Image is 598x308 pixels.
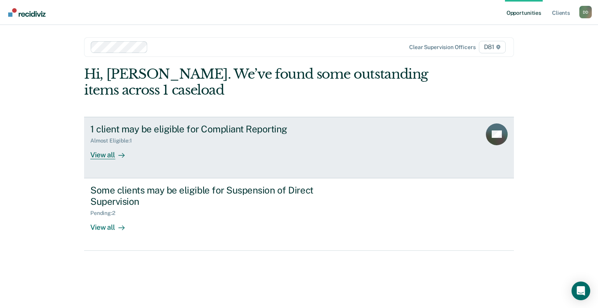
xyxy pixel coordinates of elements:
[90,137,138,144] div: Almost Eligible : 1
[8,8,46,17] img: Recidiviz
[479,41,506,53] span: D81
[84,117,514,178] a: 1 client may be eligible for Compliant ReportingAlmost Eligible:1View all
[572,282,590,300] div: Open Intercom Messenger
[84,178,514,251] a: Some clients may be eligible for Suspension of Direct SupervisionPending:2View all
[90,185,364,207] div: Some clients may be eligible for Suspension of Direct Supervision
[579,6,592,18] div: D D
[90,210,121,216] div: Pending : 2
[409,44,475,51] div: Clear supervision officers
[579,6,592,18] button: Profile dropdown button
[90,123,364,135] div: 1 client may be eligible for Compliant Reporting
[90,216,134,232] div: View all
[90,144,134,159] div: View all
[84,66,428,98] div: Hi, [PERSON_NAME]. We’ve found some outstanding items across 1 caseload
